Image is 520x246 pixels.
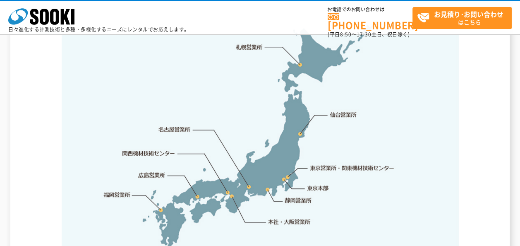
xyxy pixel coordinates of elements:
span: (平日 ～ 土日、祝日除く) [328,31,410,38]
a: 名古屋営業所 [158,125,191,134]
strong: お見積り･お問い合わせ [434,9,503,19]
a: お見積り･お問い合わせはこちら [412,7,512,29]
a: 仙台営業所 [330,111,357,119]
p: 日々進化する計測技術と多種・多様化するニーズにレンタルでお応えします。 [8,27,189,32]
a: 東京営業所・関東機材技術センター [310,164,395,172]
span: 17:30 [357,31,371,38]
a: 関西機材技術センター [122,149,175,157]
a: 広島営業所 [139,171,165,179]
a: 札幌営業所 [236,43,263,51]
span: 8:50 [340,31,352,38]
a: 福岡営業所 [103,191,130,199]
a: 静岡営業所 [285,196,312,205]
a: [PHONE_NUMBER] [328,13,412,30]
span: お電話でのお問い合わせは [328,7,412,12]
span: はこちら [417,7,511,28]
a: 東京本部 [307,184,329,193]
a: 本社・大阪営業所 [267,217,311,226]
